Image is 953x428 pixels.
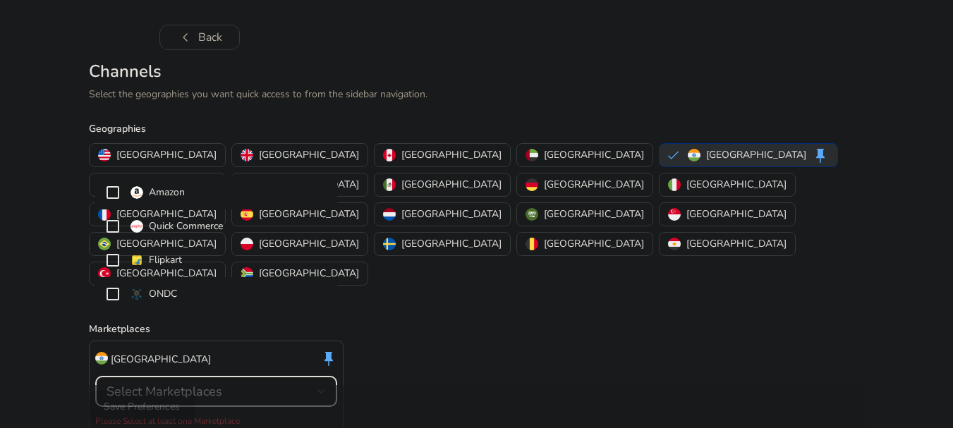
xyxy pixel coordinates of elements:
[130,254,143,267] img: flipkart.svg
[149,185,185,200] p: Amazon
[130,220,143,233] img: quick-commerce.gif
[130,186,143,199] img: amazon.svg
[130,288,143,300] img: ondc-sm.webp
[149,252,182,268] p: Flipkart
[149,286,177,302] p: ONDC
[149,219,223,234] p: Quick Commerce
